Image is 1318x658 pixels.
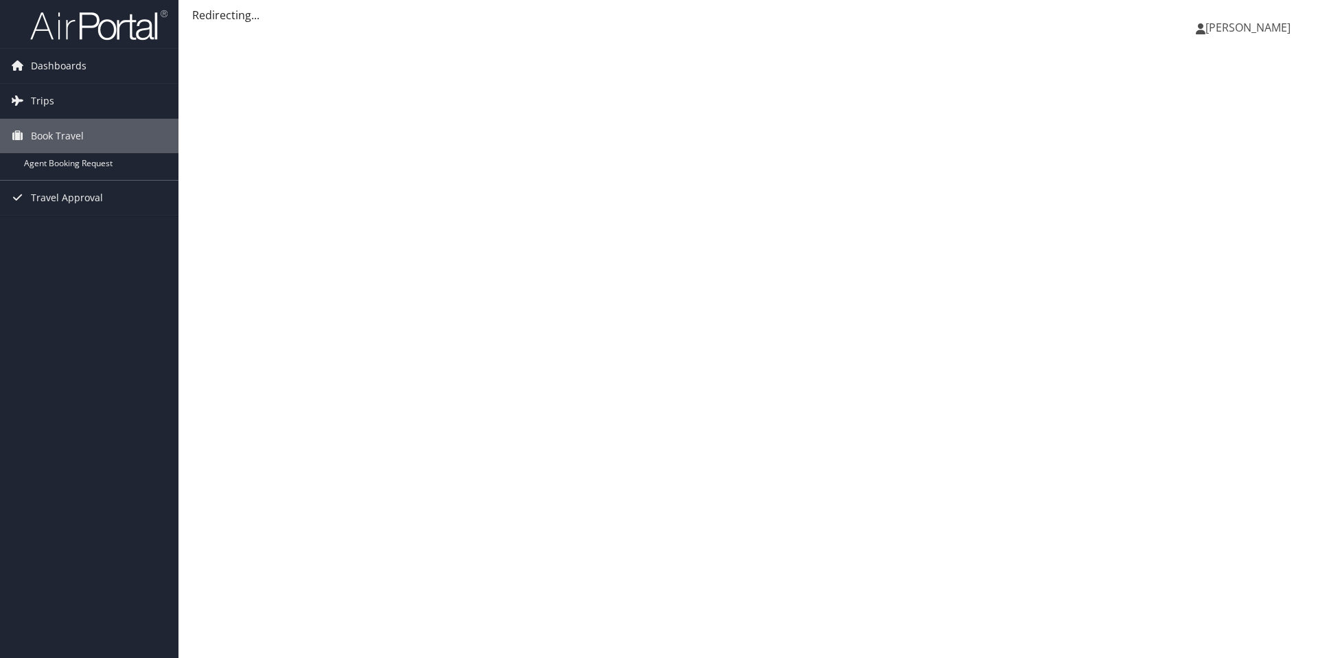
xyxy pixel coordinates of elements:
[192,7,1304,23] div: Redirecting...
[31,49,86,83] span: Dashboards
[30,9,167,41] img: airportal-logo.png
[31,119,84,153] span: Book Travel
[31,84,54,118] span: Trips
[1196,7,1304,48] a: [PERSON_NAME]
[31,181,103,215] span: Travel Approval
[1205,20,1291,35] span: [PERSON_NAME]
